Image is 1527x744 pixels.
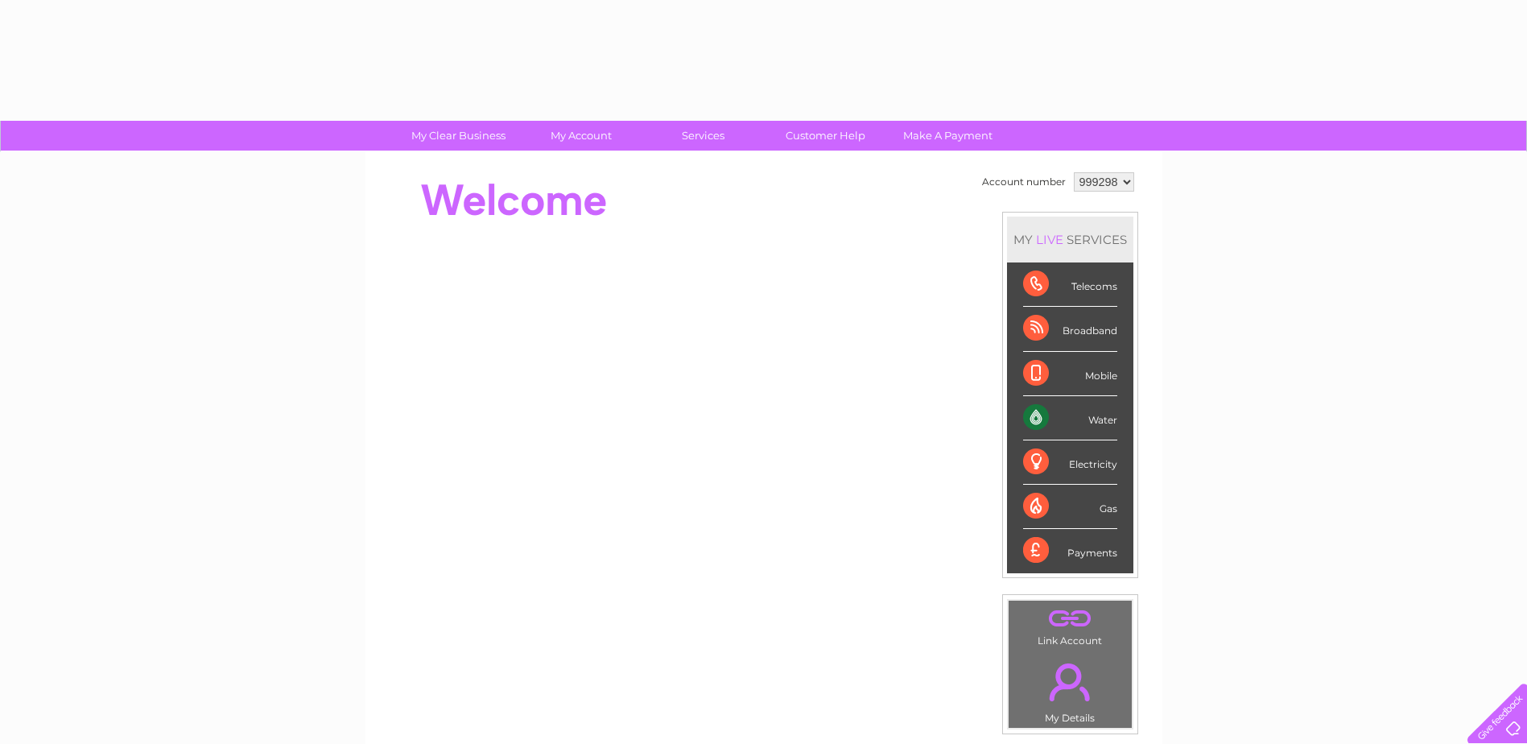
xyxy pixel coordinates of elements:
[1023,262,1117,307] div: Telecoms
[1023,485,1117,529] div: Gas
[881,121,1014,151] a: Make A Payment
[392,121,525,151] a: My Clear Business
[1008,600,1133,651] td: Link Account
[514,121,647,151] a: My Account
[1023,396,1117,440] div: Water
[978,168,1070,196] td: Account number
[1033,232,1067,247] div: LIVE
[759,121,892,151] a: Customer Help
[1023,529,1117,572] div: Payments
[1013,605,1128,633] a: .
[637,121,770,151] a: Services
[1007,217,1133,262] div: MY SERVICES
[1023,352,1117,396] div: Mobile
[1023,307,1117,351] div: Broadband
[1008,650,1133,729] td: My Details
[1023,440,1117,485] div: Electricity
[1013,654,1128,710] a: .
